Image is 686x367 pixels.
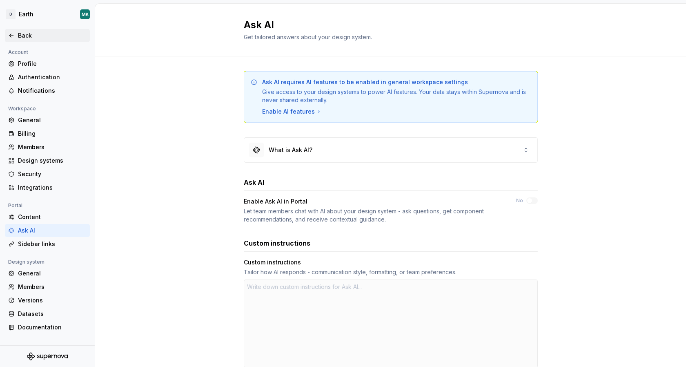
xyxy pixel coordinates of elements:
[244,34,372,40] span: Get tailored answers about your design system.
[5,257,48,267] div: Design system
[5,267,90,280] a: General
[18,323,87,331] div: Documentation
[82,11,89,18] div: MK
[5,280,90,293] a: Members
[18,73,87,81] div: Authentication
[244,268,538,276] div: Tailor how AI responds - communication style, formatting, or team preferences.
[5,141,90,154] a: Members
[516,197,523,204] label: No
[18,170,87,178] div: Security
[244,177,264,187] h3: Ask AI
[18,87,87,95] div: Notifications
[5,127,90,140] a: Billing
[244,238,310,248] h3: Custom instructions
[19,10,33,18] div: Earth
[5,84,90,97] a: Notifications
[18,213,87,221] div: Content
[244,258,301,266] div: Custom instructions
[18,226,87,235] div: Ask AI
[6,9,16,19] div: D
[18,296,87,304] div: Versions
[18,60,87,68] div: Profile
[5,237,90,251] a: Sidebar links
[5,29,90,42] a: Back
[18,310,87,318] div: Datasets
[5,224,90,237] a: Ask AI
[262,88,531,104] div: Give access to your design systems to power AI features. Your data stays within Supernova and is ...
[18,269,87,277] div: General
[262,78,468,86] div: Ask AI requires AI features to be enabled in general workspace settings
[18,240,87,248] div: Sidebar links
[18,31,87,40] div: Back
[18,116,87,124] div: General
[2,5,93,23] button: DEarthMK
[18,183,87,192] div: Integrations
[5,104,39,114] div: Workspace
[5,114,90,127] a: General
[5,71,90,84] a: Authentication
[5,321,90,334] a: Documentation
[27,352,68,360] svg: Supernova Logo
[5,307,90,320] a: Datasets
[269,146,312,154] div: What is Ask AI?
[5,294,90,307] a: Versions
[244,207,501,224] div: Let team members chat with AI about your design system - ask questions, get component recommendat...
[18,157,87,165] div: Design systems
[18,283,87,291] div: Members
[262,107,322,116] button: Enable AI features
[5,201,26,210] div: Portal
[5,210,90,224] a: Content
[5,168,90,181] a: Security
[5,57,90,70] a: Profile
[244,197,307,206] div: Enable Ask AI in Portal
[18,143,87,151] div: Members
[5,154,90,167] a: Design systems
[18,130,87,138] div: Billing
[244,18,528,31] h2: Ask AI
[5,181,90,194] a: Integrations
[5,47,31,57] div: Account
